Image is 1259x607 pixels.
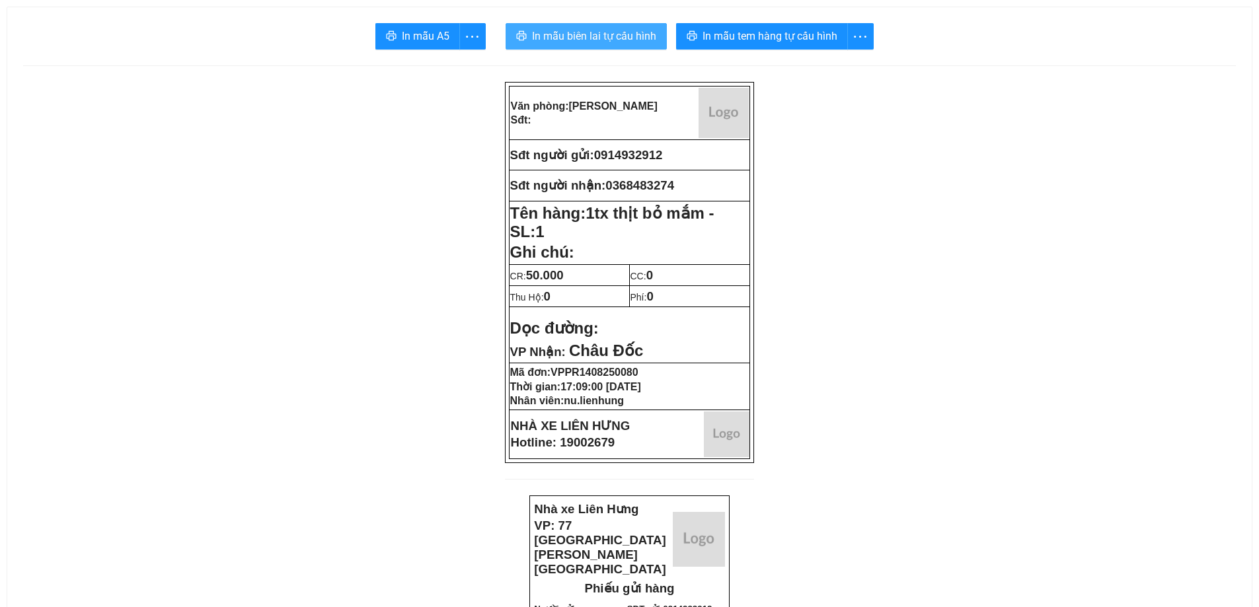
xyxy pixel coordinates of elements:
[510,345,566,359] span: VP Nhận:
[534,502,638,516] strong: Nhà xe Liên Hưng
[564,395,624,406] span: nu.lienhung
[551,367,638,378] span: VPPR1408250080
[510,178,606,192] strong: Sđt người nhận:
[560,381,641,392] span: 17:09:00 [DATE]
[534,518,666,576] strong: VP: 77 [GEOGRAPHIC_DATA][PERSON_NAME][GEOGRAPHIC_DATA]
[459,23,486,50] button: more
[526,268,564,282] span: 50.000
[687,30,697,43] span: printer
[386,30,397,43] span: printer
[699,88,749,138] img: logo
[510,292,551,303] span: Thu Hộ:
[585,581,675,595] strong: Phiếu gửi hàng
[646,268,653,282] span: 0
[510,148,594,162] strong: Sđt người gửi:
[510,395,624,406] strong: Nhân viên:
[510,204,714,240] span: 1tx thịt bỏ mắm - SL:
[511,419,630,433] strong: NHÀ XE LIÊN HƯNG
[506,23,667,50] button: printerIn mẫu biên lai tự cấu hình
[511,114,531,125] strong: Sđt:
[673,512,725,567] img: logo
[460,28,485,45] span: more
[646,289,653,303] span: 0
[516,30,527,43] span: printer
[676,23,848,50] button: printerIn mẫu tem hàng tự cấu hình
[847,23,874,50] button: more
[402,28,449,44] span: In mẫu A5
[703,28,837,44] span: In mẫu tem hàng tự cấu hình
[848,28,873,45] span: more
[375,23,460,50] button: printerIn mẫu A5
[569,100,658,112] span: [PERSON_NAME]
[594,148,663,162] span: 0914932912
[630,271,654,281] span: CC:
[510,367,638,378] strong: Mã đơn:
[569,341,643,359] span: Châu Đốc
[511,435,615,449] strong: Hotline: 19002679
[535,223,544,240] span: 1
[510,381,641,392] strong: Thời gian:
[510,319,599,337] strong: Dọc đường:
[532,28,656,44] span: In mẫu biên lai tự cấu hình
[510,271,564,281] span: CR:
[510,204,714,240] strong: Tên hàng:
[630,292,654,303] span: Phí:
[544,289,551,303] span: 0
[704,411,749,457] img: logo
[605,178,674,192] span: 0368483274
[511,100,658,112] strong: Văn phòng:
[510,243,574,261] span: Ghi chú:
